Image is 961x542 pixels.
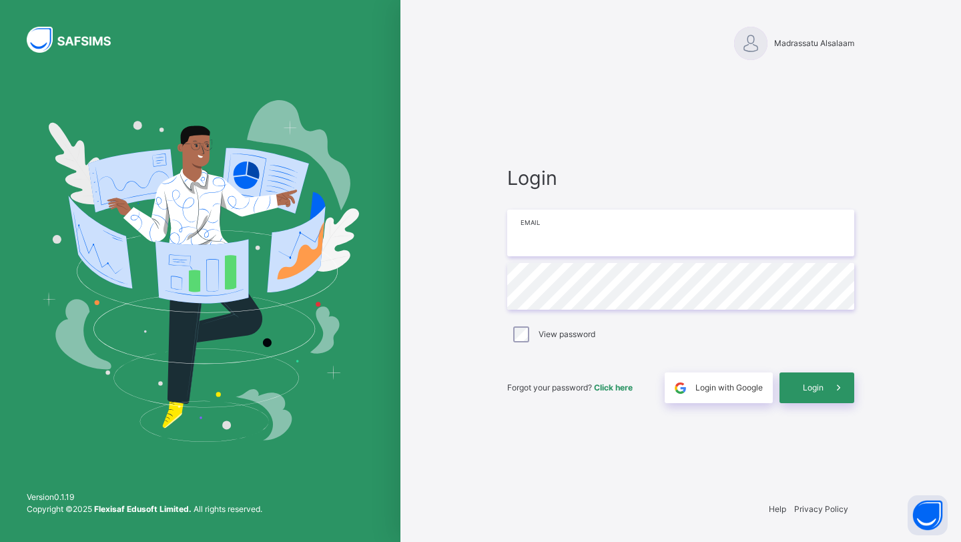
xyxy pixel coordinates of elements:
[507,382,633,392] span: Forgot your password?
[774,37,854,49] span: Madrassatu Alsalaam
[794,504,848,514] a: Privacy Policy
[27,27,127,53] img: SAFSIMS Logo
[27,504,262,514] span: Copyright © 2025 All rights reserved.
[594,382,633,392] a: Click here
[673,380,688,396] img: google.396cfc9801f0270233282035f929180a.svg
[41,100,359,442] img: Hero Image
[908,495,948,535] button: Open asap
[539,328,595,340] label: View password
[695,382,763,394] span: Login with Google
[27,491,262,503] span: Version 0.1.19
[507,164,854,192] span: Login
[94,504,192,514] strong: Flexisaf Edusoft Limited.
[769,504,786,514] a: Help
[803,382,824,394] span: Login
